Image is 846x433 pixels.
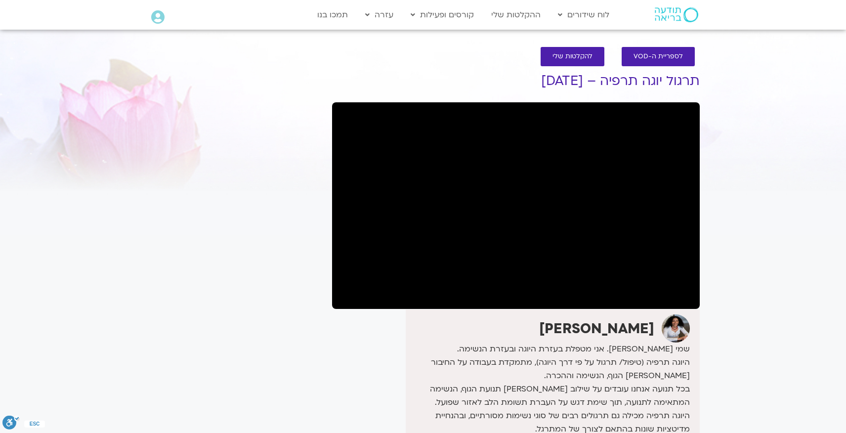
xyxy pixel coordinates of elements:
div: היוגה תרפיה (טיפול/ תרגול על פי דרך היוגה), מתמקדת בעבודה על החיבור [PERSON_NAME] הגוף, הנשימה וה... [408,356,690,383]
img: ענת קדר [662,314,690,343]
strong: [PERSON_NAME] [539,319,654,338]
span: להקלטות שלי [552,53,592,60]
a: לוח שידורים [553,5,614,24]
a: להקלטות שלי [541,47,604,66]
a: תמכו בנו [312,5,353,24]
a: לספריית ה-VOD [622,47,695,66]
a: ההקלטות שלי [486,5,546,24]
a: קורסים ופעילות [406,5,479,24]
span: לספריית ה-VOD [634,53,683,60]
img: תודעה בריאה [655,7,698,22]
div: שמי [PERSON_NAME]. אני מטפלת בעזרת היוגה ובעזרת הנשימה. [408,343,690,356]
a: עזרה [360,5,398,24]
h1: תרגול יוגה תרפיה – [DATE] [332,74,700,88]
div: בכל תנועה אנחנו עובדים על שילוב [PERSON_NAME] תנועת הגוף, הנשימה המתאימה לתנועה, תוך שימת דגש על ... [408,383,690,409]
